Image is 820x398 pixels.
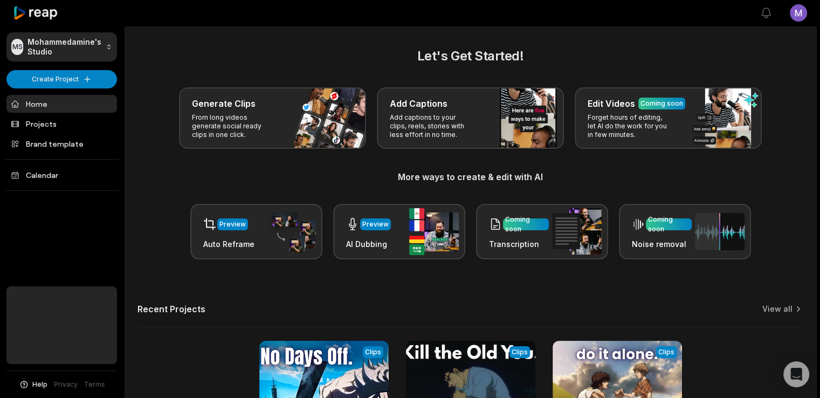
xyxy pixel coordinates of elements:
[19,380,47,389] button: Help
[6,115,117,133] a: Projects
[390,113,473,139] p: Add captions to your clips, reels, stories with less effort in no time.
[27,37,101,57] p: Mohammedamine's Studio
[640,99,683,108] div: Coming soon
[266,211,316,253] img: auto_reframe.png
[192,113,275,139] p: From long videos generate social ready clips in one click.
[783,361,809,387] div: فتح برنامج Intercom Messenger
[219,219,246,229] div: Preview
[409,208,459,255] img: ai_dubbing.png
[762,304,793,314] a: View all
[203,238,254,250] h3: Auto Reframe
[6,166,117,184] a: Calendar
[137,170,803,183] h3: More ways to create & edit with AI
[84,380,105,389] a: Terms
[588,97,635,110] h3: Edit Videos
[346,238,391,250] h3: AI Dubbing
[505,215,547,234] div: Coming soon
[695,213,745,250] img: noise_removal.png
[11,39,23,55] div: MS
[588,113,671,139] p: Forget hours of editing, let AI do the work for you in few minutes.
[648,215,690,234] div: Coming soon
[6,95,117,113] a: Home
[54,380,78,389] a: Privacy
[552,208,602,255] img: transcription.png
[489,238,549,250] h3: Transcription
[137,304,205,314] h2: Recent Projects
[6,70,117,88] button: Create Project
[632,238,692,250] h3: Noise removal
[390,97,447,110] h3: Add Captions
[362,219,389,229] div: Preview
[6,135,117,153] a: Brand template
[32,380,47,389] span: Help
[192,97,256,110] h3: Generate Clips
[137,46,803,66] h2: Let's Get Started!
